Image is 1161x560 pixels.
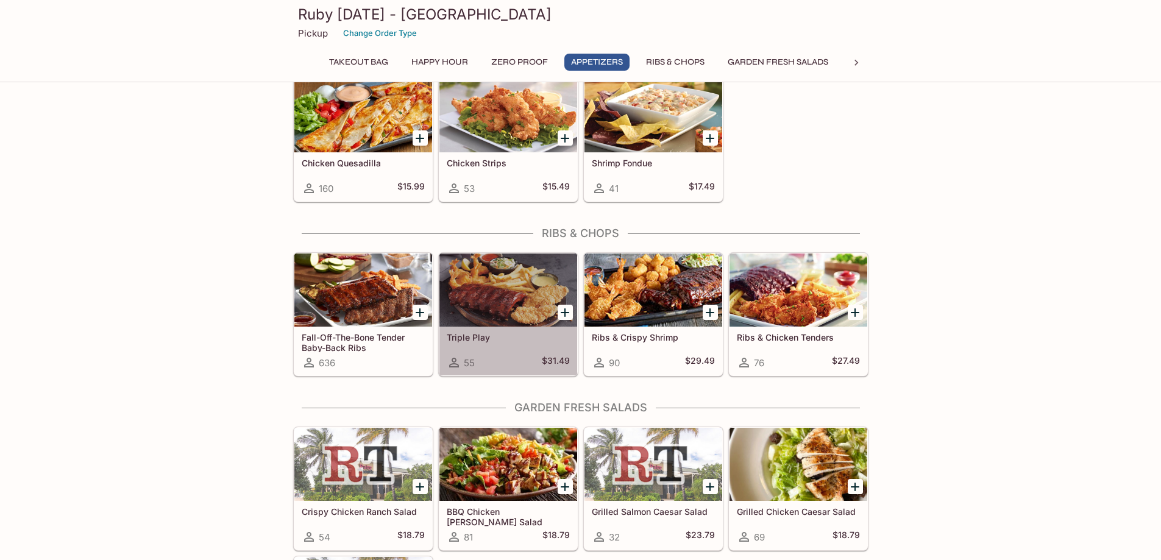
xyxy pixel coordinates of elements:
span: 90 [609,357,620,369]
div: Grilled Chicken Caesar Salad [730,428,867,501]
h5: $18.79 [833,530,860,544]
button: Add Grilled Salmon Caesar Salad [703,479,718,494]
h4: Ribs & Chops [293,227,868,240]
span: 32 [609,531,620,543]
h5: Triple Play [447,332,570,342]
h3: Ruby [DATE] - [GEOGRAPHIC_DATA] [298,5,864,24]
button: Add Chicken Strips [558,130,573,146]
div: Ribs & Chicken Tenders [730,253,867,327]
div: Triple Play [439,253,577,327]
a: Chicken Quesadilla160$15.99 [294,79,433,202]
div: Chicken Strips [439,79,577,152]
h5: Chicken Strips [447,158,570,168]
button: Garden Fresh Salads [721,54,835,71]
h5: Ribs & Crispy Shrimp [592,332,715,342]
div: BBQ Chicken Cobb Salad [439,428,577,501]
span: 53 [464,183,475,194]
span: 76 [754,357,764,369]
button: Add Chicken Quesadilla [413,130,428,146]
h5: $27.49 [832,355,860,370]
span: 54 [319,531,330,543]
div: Crispy Chicken Ranch Salad [294,428,432,501]
h5: $29.49 [685,355,715,370]
button: Add Shrimp Fondue [703,130,718,146]
h5: $18.79 [397,530,425,544]
a: Chicken Strips53$15.49 [439,79,578,202]
h5: $18.79 [542,530,570,544]
button: Zero Proof [485,54,555,71]
button: Ribs & Chops [639,54,711,71]
h5: $15.99 [397,181,425,196]
h5: Shrimp Fondue [592,158,715,168]
a: Ribs & Crispy Shrimp90$29.49 [584,253,723,376]
h4: Garden Fresh Salads [293,401,868,414]
span: 636 [319,357,335,369]
h5: Ribs & Chicken Tenders [737,332,860,342]
button: Add Crispy Chicken Ranch Salad [413,479,428,494]
button: Appetizers [564,54,630,71]
div: Chicken Quesadilla [294,79,432,152]
h5: Chicken Quesadilla [302,158,425,168]
a: BBQ Chicken [PERSON_NAME] Salad81$18.79 [439,427,578,550]
span: 41 [609,183,619,194]
p: Pickup [298,27,328,39]
a: Ribs & Chicken Tenders76$27.49 [729,253,868,376]
button: Add Grilled Chicken Caesar Salad [848,479,863,494]
span: 81 [464,531,473,543]
a: Triple Play55$31.49 [439,253,578,376]
button: Happy Hour [405,54,475,71]
h5: Grilled Chicken Caesar Salad [737,506,860,517]
h5: $23.79 [686,530,715,544]
a: Grilled Chicken Caesar Salad69$18.79 [729,427,868,550]
div: Fall-Off-The-Bone Tender Baby-Back Ribs [294,253,432,327]
span: 55 [464,357,475,369]
h5: BBQ Chicken [PERSON_NAME] Salad [447,506,570,526]
a: Grilled Salmon Caesar Salad32$23.79 [584,427,723,550]
h5: $31.49 [542,355,570,370]
button: Add BBQ Chicken Cobb Salad [558,479,573,494]
button: Add Ribs & Crispy Shrimp [703,305,718,320]
h5: $17.49 [689,181,715,196]
div: Shrimp Fondue [584,79,722,152]
div: Grilled Salmon Caesar Salad [584,428,722,501]
a: Fall-Off-The-Bone Tender Baby-Back Ribs636 [294,253,433,376]
button: Change Order Type [338,24,422,43]
h5: Fall-Off-The-Bone Tender Baby-Back Ribs [302,332,425,352]
a: Shrimp Fondue41$17.49 [584,79,723,202]
button: Takeout Bag [322,54,395,71]
span: 69 [754,531,765,543]
h5: Grilled Salmon Caesar Salad [592,506,715,517]
button: Add Triple Play [558,305,573,320]
h5: $15.49 [542,181,570,196]
div: Ribs & Crispy Shrimp [584,253,722,327]
span: 160 [319,183,333,194]
h5: Crispy Chicken Ranch Salad [302,506,425,517]
a: Crispy Chicken Ranch Salad54$18.79 [294,427,433,550]
button: Add Fall-Off-The-Bone Tender Baby-Back Ribs [413,305,428,320]
button: Add Ribs & Chicken Tenders [848,305,863,320]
